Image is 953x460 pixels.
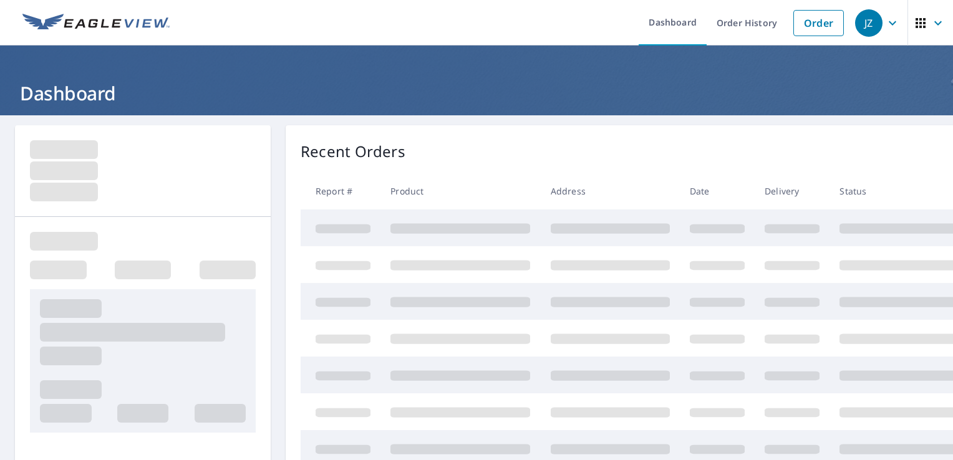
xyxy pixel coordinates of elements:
[15,80,938,106] h1: Dashboard
[541,173,680,209] th: Address
[301,173,380,209] th: Report #
[755,173,830,209] th: Delivery
[301,140,405,163] p: Recent Orders
[855,9,883,37] div: JZ
[680,173,755,209] th: Date
[22,14,170,32] img: EV Logo
[380,173,540,209] th: Product
[793,10,844,36] a: Order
